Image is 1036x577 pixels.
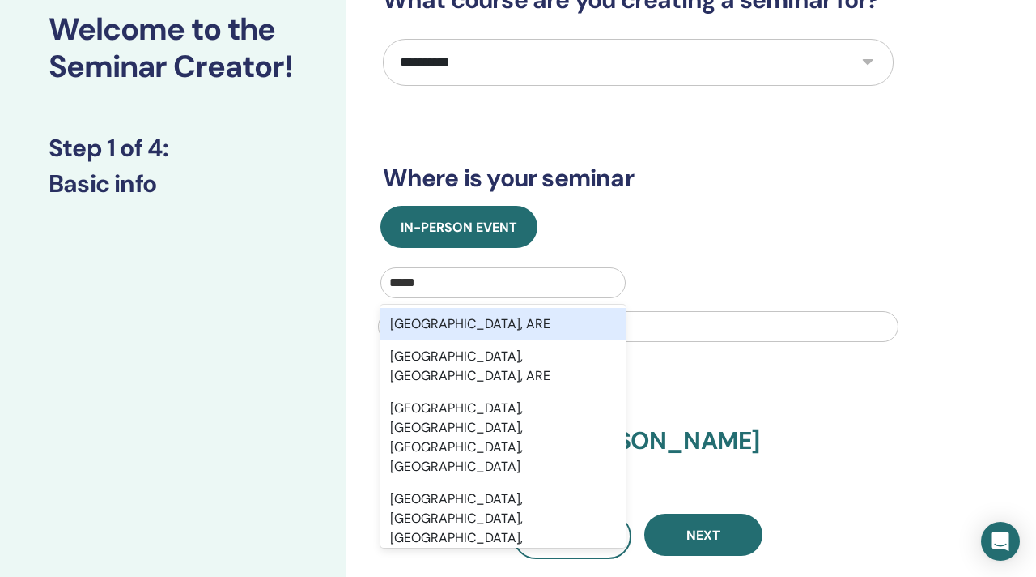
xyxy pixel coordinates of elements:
span: In-Person Event [401,219,517,236]
div: [GEOGRAPHIC_DATA], ARE [380,308,626,340]
h3: Step 1 of 4 : [49,134,297,163]
h3: Where is your seminar [383,164,894,193]
h3: Dig Deeper with [PERSON_NAME] [383,426,894,475]
button: Next [644,514,762,556]
h3: Confirm your details [383,391,894,420]
div: Open Intercom Messenger [981,522,1020,561]
h3: Basic info [49,169,297,199]
h2: Welcome to the Seminar Creator! [49,11,297,85]
button: In-Person Event [380,206,537,248]
span: Next [686,527,720,544]
div: [GEOGRAPHIC_DATA], [GEOGRAPHIC_DATA], ARE [380,340,626,392]
div: [GEOGRAPHIC_DATA], [GEOGRAPHIC_DATA], [GEOGRAPHIC_DATA], [GEOGRAPHIC_DATA] [380,392,626,483]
